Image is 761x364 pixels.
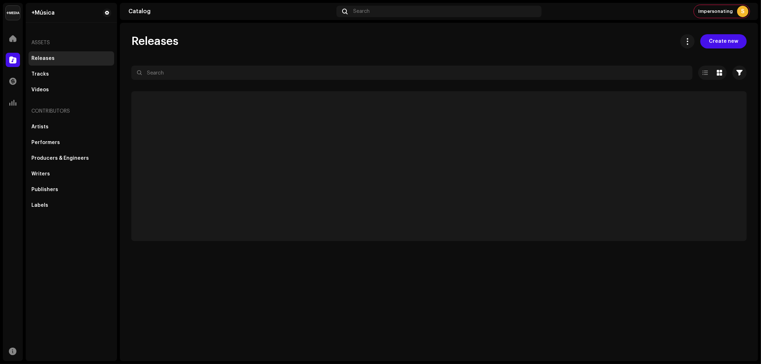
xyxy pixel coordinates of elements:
span: Impersonating [698,9,733,14]
re-m-nav-item: Producers & Engineers [29,151,114,165]
input: Search [131,66,692,80]
div: Producers & Engineers [31,155,89,161]
span: Search [353,9,370,14]
span: Create new [709,34,738,48]
div: Catalog [128,9,334,14]
div: Publishers [31,187,58,193]
re-m-nav-item: Videos [29,83,114,97]
re-m-nav-item: Tracks [29,67,114,81]
re-m-nav-item: Performers [29,135,114,150]
img: d0ab9f93-6901-4547-93e9-494644ae73ba [6,6,20,20]
re-m-nav-item: Writers [29,167,114,181]
div: Tracks [31,71,49,77]
re-a-nav-header: Assets [29,34,114,51]
div: S [737,6,749,17]
re-m-nav-item: Labels [29,198,114,212]
re-m-nav-item: Releases [29,51,114,66]
div: Videos [31,87,49,93]
div: Writers [31,171,50,177]
div: Labels [31,202,48,208]
span: Releases [131,34,178,48]
re-m-nav-item: Artists [29,120,114,134]
div: Releases [31,56,55,61]
div: Performers [31,140,60,145]
div: Artists [31,124,49,130]
div: +Música [31,10,55,16]
button: Create new [700,34,747,48]
re-a-nav-header: Contributors [29,103,114,120]
re-m-nav-item: Publishers [29,183,114,197]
